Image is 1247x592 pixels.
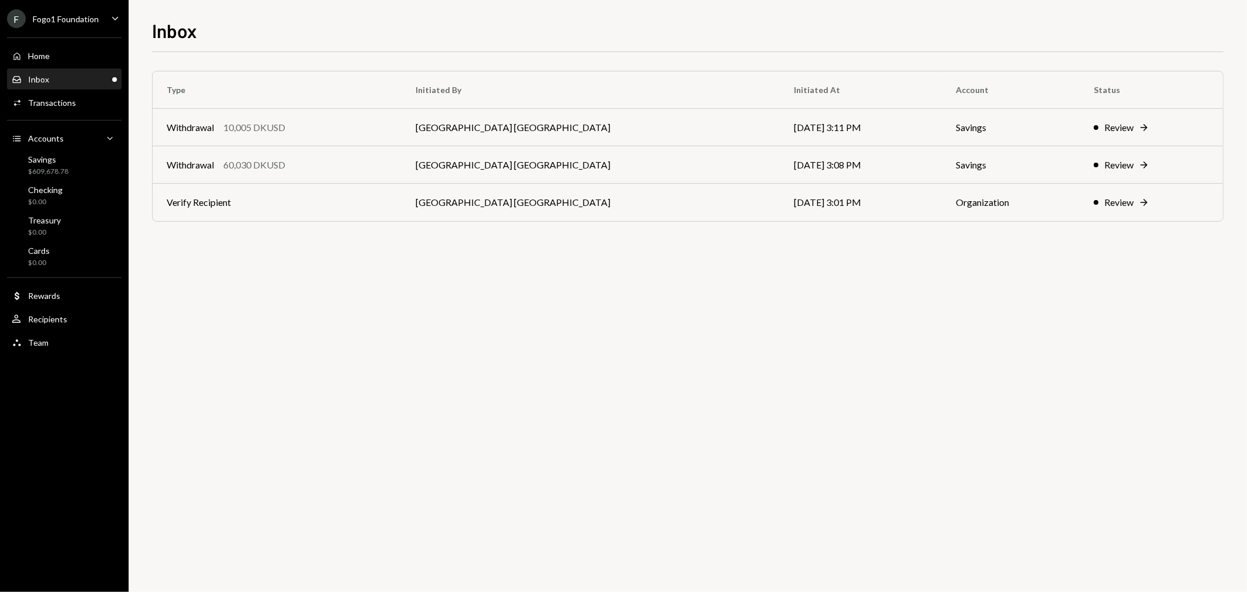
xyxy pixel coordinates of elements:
[402,71,780,109] th: Initiated By
[7,285,122,306] a: Rewards
[28,197,63,207] div: $0.00
[7,68,122,90] a: Inbox
[942,109,1080,146] td: Savings
[28,246,50,256] div: Cards
[28,228,61,238] div: $0.00
[153,71,402,109] th: Type
[28,154,68,164] div: Savings
[7,9,26,28] div: F
[7,181,122,209] a: Checking$0.00
[780,184,942,221] td: [DATE] 3:01 PM
[223,121,285,135] div: 10,005 DKUSD
[167,158,214,172] div: Withdrawal
[402,146,780,184] td: [GEOGRAPHIC_DATA] [GEOGRAPHIC_DATA]
[28,338,49,347] div: Team
[167,121,214,135] div: Withdrawal
[780,146,942,184] td: [DATE] 3:08 PM
[942,146,1080,184] td: Savings
[28,185,63,195] div: Checking
[402,184,780,221] td: [GEOGRAPHIC_DATA] [GEOGRAPHIC_DATA]
[7,92,122,113] a: Transactions
[7,128,122,149] a: Accounts
[153,184,402,221] td: Verify Recipient
[33,14,99,24] div: Fogo1 Foundation
[152,19,197,42] h1: Inbox
[942,184,1080,221] td: Organization
[7,45,122,66] a: Home
[28,167,68,177] div: $609,678.78
[28,51,50,61] div: Home
[942,71,1080,109] th: Account
[28,314,67,324] div: Recipients
[7,332,122,353] a: Team
[7,212,122,240] a: Treasury$0.00
[7,151,122,179] a: Savings$609,678.78
[1104,121,1134,135] div: Review
[1104,158,1134,172] div: Review
[28,258,50,268] div: $0.00
[7,242,122,270] a: Cards$0.00
[28,133,64,143] div: Accounts
[1104,195,1134,209] div: Review
[28,98,76,108] div: Transactions
[7,308,122,329] a: Recipients
[223,158,285,172] div: 60,030 DKUSD
[780,71,942,109] th: Initiated At
[28,215,61,225] div: Treasury
[780,109,942,146] td: [DATE] 3:11 PM
[1080,71,1223,109] th: Status
[28,74,49,84] div: Inbox
[402,109,780,146] td: [GEOGRAPHIC_DATA] [GEOGRAPHIC_DATA]
[28,291,60,301] div: Rewards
